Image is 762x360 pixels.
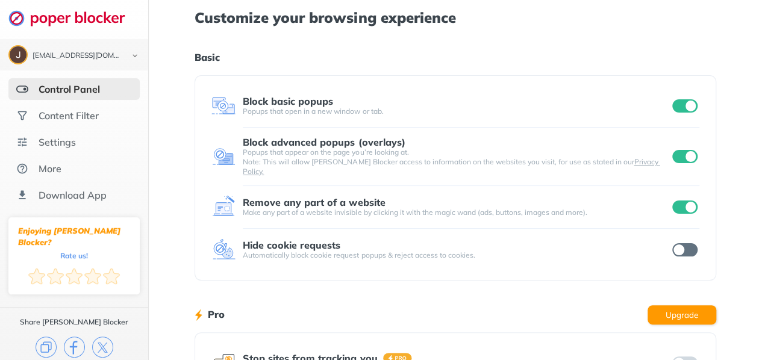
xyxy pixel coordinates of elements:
img: feature icon [211,195,236,219]
div: Remove any part of a website [243,197,385,208]
img: ACg8ocISi02TyUbm9RlZXSGL5WCEqbZX4ibwup1zPaSnW5KskZLsmA=s96-c [10,46,27,63]
img: lighting bolt [195,308,202,322]
div: Block advanced popups (overlays) [243,137,405,147]
div: Automatically block cookie request popups & reject access to cookies. [243,250,670,260]
img: settings.svg [16,136,28,148]
div: Hide cookie requests [243,240,340,250]
div: Popups that appear on the page you’re looking at. Note: This will allow [PERSON_NAME] Blocker acc... [243,147,670,176]
div: Popups that open in a new window or tab. [243,107,670,116]
img: about.svg [16,163,28,175]
a: Privacy Policy. [243,157,660,176]
h1: Basic [195,49,716,65]
img: logo-webpage.svg [8,10,138,26]
img: feature icon [211,144,236,169]
img: features-selected.svg [16,83,28,95]
img: feature icon [211,238,236,262]
div: Download App [39,189,107,201]
div: Make any part of a website invisible by clicking it with the magic wand (ads, buttons, images and... [243,208,670,217]
div: Enjoying [PERSON_NAME] Blocker? [18,225,130,248]
div: More [39,163,61,175]
img: x.svg [92,337,113,358]
div: Rate us! [60,253,88,258]
img: copy.svg [36,337,57,358]
img: social.svg [16,110,28,122]
button: Upgrade [648,305,716,324]
img: download-app.svg [16,189,28,201]
div: Control Panel [39,83,100,95]
h1: Pro [208,306,225,322]
div: Block basic popups [243,96,333,107]
img: chevron-bottom-black.svg [128,49,142,62]
div: Share [PERSON_NAME] Blocker [20,317,128,327]
img: feature icon [211,94,236,118]
h1: Customize your browsing experience [195,10,716,25]
div: jacobritter88@gmail.com [33,52,122,60]
img: facebook.svg [64,337,85,358]
div: Settings [39,136,76,148]
div: Content Filter [39,110,99,122]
